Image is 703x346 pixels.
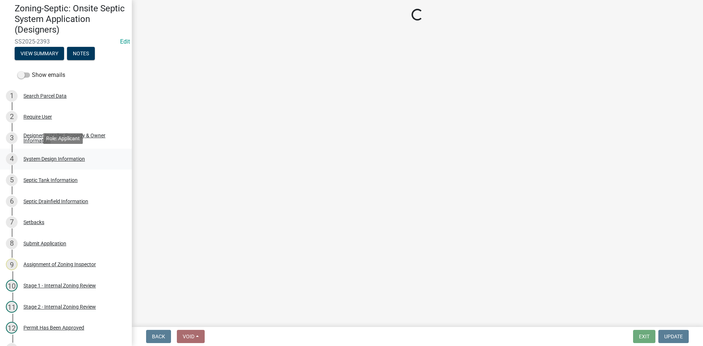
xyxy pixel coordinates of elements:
div: 6 [6,196,18,207]
div: Search Parcel Data [23,93,67,98]
div: Septic Tank Information [23,178,78,183]
wm-modal-confirm: Notes [67,51,95,57]
div: 11 [6,301,18,313]
div: Require User [23,114,52,119]
a: Edit [120,38,130,45]
div: 5 [6,174,18,186]
div: Designer, Installer, Property & Owner Information [23,133,120,143]
div: Role: Applicant [43,133,83,144]
span: Update [664,334,683,339]
div: Permit Has Been Approved [23,325,84,330]
div: 9 [6,258,18,270]
div: 7 [6,216,18,228]
div: 4 [6,153,18,165]
div: System Design Information [23,156,85,161]
div: Setbacks [23,220,44,225]
div: 2 [6,111,18,123]
h4: Zoning-Septic: Onsite Septic System Application (Designers) [15,3,126,35]
div: 1 [6,90,18,102]
div: 10 [6,280,18,291]
div: Septic Drainfield Information [23,199,88,204]
button: View Summary [15,47,64,60]
div: 3 [6,132,18,144]
button: Update [658,330,689,343]
div: Submit Application [23,241,66,246]
button: Notes [67,47,95,60]
wm-modal-confirm: Edit Application Number [120,38,130,45]
div: 8 [6,238,18,249]
div: 12 [6,322,18,334]
button: Back [146,330,171,343]
span: Back [152,334,165,339]
button: Void [177,330,205,343]
span: SS2025-2393 [15,38,117,45]
label: Show emails [18,71,65,79]
span: Void [183,334,194,339]
div: Assignment of Zoning Inspector [23,262,96,267]
div: Stage 1 - Internal Zoning Review [23,283,96,288]
button: Exit [633,330,655,343]
wm-modal-confirm: Summary [15,51,64,57]
div: Stage 2 - Internal Zoning Review [23,304,96,309]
